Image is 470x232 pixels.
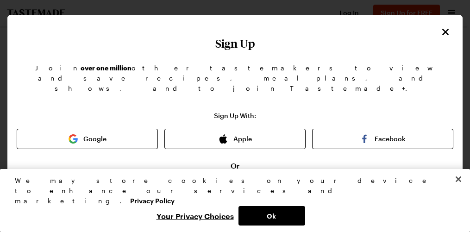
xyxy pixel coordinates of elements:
p: Join other tastemakers to view and save recipes, meal plans, and shows, and to join Tastemade+. [17,63,453,94]
b: over one million [81,64,132,72]
button: Ok [238,206,305,226]
button: Google [17,129,158,149]
div: We may store cookies on your device to enhance our services and marketing. [15,176,447,206]
div: Privacy [15,176,447,226]
a: More information about your privacy, opens in a new tab [130,196,175,205]
p: Sign Up With: [214,112,256,119]
span: Or [231,160,239,171]
button: Facebook [312,129,453,149]
button: Apple [164,129,306,149]
button: Close [439,26,451,38]
button: Your Privacy Choices [152,206,238,226]
button: Close [448,169,469,189]
h1: Sign Up [17,37,453,50]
